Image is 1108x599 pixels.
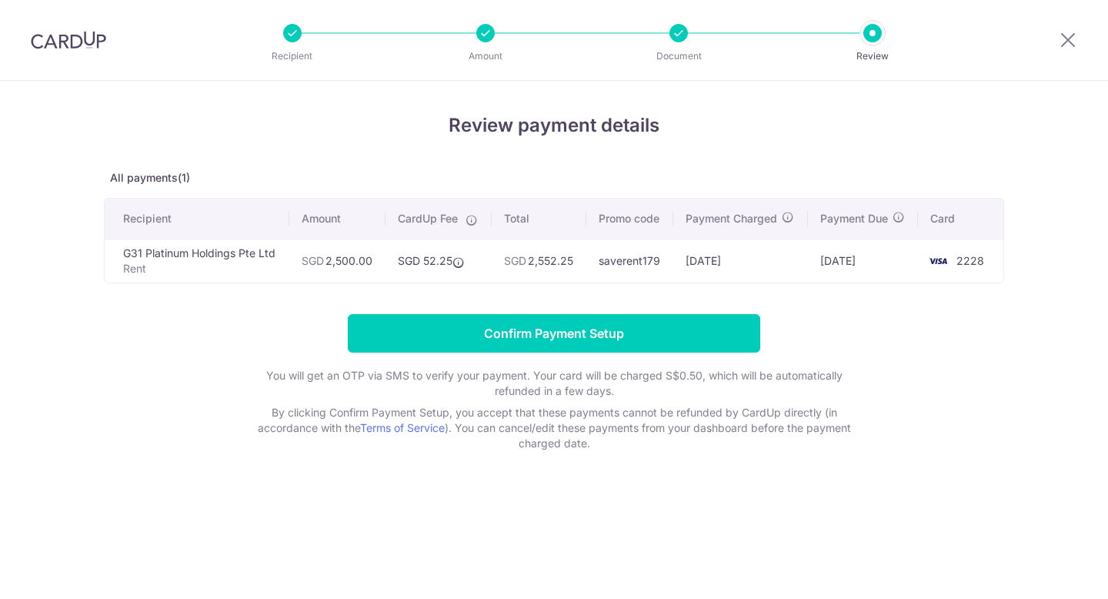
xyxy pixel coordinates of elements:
img: CardUp [31,31,106,49]
p: By clicking Confirm Payment Setup, you accept that these payments cannot be refunded by CardUp di... [246,405,862,451]
span: Payment Charged [686,211,777,226]
span: CardUp Fee [398,211,458,226]
p: All payments(1) [104,170,1004,186]
th: Amount [289,199,385,239]
td: [DATE] [673,239,808,283]
td: 2,552.25 [492,239,586,283]
span: 2228 [956,254,984,267]
th: Promo code [586,199,673,239]
h4: Review payment details [104,112,1004,139]
td: saverent179 [586,239,673,283]
td: [DATE] [808,239,918,283]
td: SGD 52.25 [385,239,491,283]
p: Document [622,49,736,64]
th: Card [918,199,1003,239]
th: Recipient [105,199,289,239]
th: Total [492,199,586,239]
p: Amount [429,49,542,64]
a: Terms of Service [360,421,445,434]
td: G31 Platinum Holdings Pte Ltd [105,239,289,283]
img: <span class="translation_missing" title="translation missing: en.account_steps.new_confirm_form.b... [923,252,953,270]
span: SGD [302,254,324,267]
iframe: Opens a widget where you can find more information [1009,553,1093,591]
p: Review [816,49,929,64]
td: 2,500.00 [289,239,385,283]
p: You will get an OTP via SMS to verify your payment. Your card will be charged S$0.50, which will ... [246,368,862,399]
p: Recipient [235,49,349,64]
input: Confirm Payment Setup [348,314,760,353]
p: Rent [123,261,277,276]
span: Payment Due [820,211,888,226]
span: SGD [504,254,526,267]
